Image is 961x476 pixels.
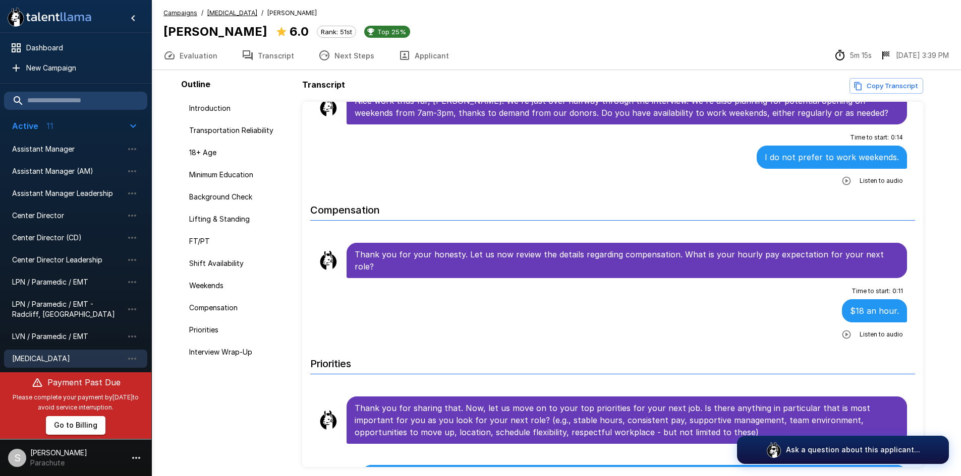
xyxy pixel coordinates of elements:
[201,8,203,18] span: /
[850,78,923,94] button: Copy transcript
[181,99,298,117] div: Introduction
[181,343,298,361] div: Interview Wrap-Up
[850,305,899,317] p: $18 an hour.
[189,258,290,268] span: Shift Availability
[181,210,298,228] div: Lifting & Standing
[860,329,903,339] span: Listen to audio
[189,236,290,246] span: FT/PT
[163,9,197,17] u: Campaigns
[189,103,290,113] span: Introduction
[189,325,290,335] span: Priorities
[860,176,903,186] span: Listen to audio
[766,442,782,458] img: logo_glasses@2x.png
[181,277,298,295] div: Weekends
[355,402,899,438] p: Thank you for sharing that. Now, let us move on to your top priorities for your next job. Is ther...
[189,281,290,291] span: Weekends
[181,166,298,184] div: Minimum Education
[189,192,290,202] span: Background Check
[181,188,298,206] div: Background Check
[310,348,916,374] h6: Priorities
[189,148,290,158] span: 18+ Age
[151,41,230,70] button: Evaluation
[317,28,356,36] span: Rank: 51st
[318,410,338,430] img: llama_clean.png
[189,170,290,180] span: Minimum Education
[737,436,949,464] button: Ask a question about this applicant...
[267,8,317,18] span: [PERSON_NAME]
[207,9,257,17] u: [MEDICAL_DATA]
[181,121,298,140] div: Transportation Reliability
[189,214,290,224] span: Lifting & Standing
[290,24,309,39] b: 6.0
[355,95,899,119] p: Nice work thus far, [PERSON_NAME]. We're just over halfway through the interview. We're also plan...
[386,41,461,70] button: Applicant
[892,286,903,296] span: 0 : 11
[318,250,338,270] img: llama_clean.png
[850,132,889,143] span: Time to start :
[850,50,872,60] p: 5m 15s
[181,254,298,273] div: Shift Availability
[230,41,306,70] button: Transcript
[896,50,949,60] p: [DATE] 3:39 PM
[189,303,290,313] span: Compensation
[189,125,290,135] span: Transportation Reliability
[765,151,899,163] p: I do not prefer to work weekends.
[318,97,338,117] img: llama_clean.png
[786,445,920,455] p: Ask a question about this applicant...
[189,347,290,357] span: Interview Wrap-Up
[891,132,903,143] span: 0 : 14
[163,24,267,39] b: [PERSON_NAME]
[310,194,916,221] h6: Compensation
[373,28,410,36] span: Top 25%
[306,41,386,70] button: Next Steps
[181,232,298,250] div: FT/PT
[355,248,899,273] p: Thank you for your honesty. Let us now review the details regarding compensation. What is your ho...
[261,8,263,18] span: /
[181,144,298,162] div: 18+ Age
[880,49,949,61] div: The date and time when the interview was completed
[181,321,298,339] div: Priorities
[852,286,890,296] span: Time to start :
[834,49,872,61] div: The time between starting and completing the interview
[302,80,345,90] b: Transcript
[181,79,210,89] b: Outline
[181,299,298,317] div: Compensation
